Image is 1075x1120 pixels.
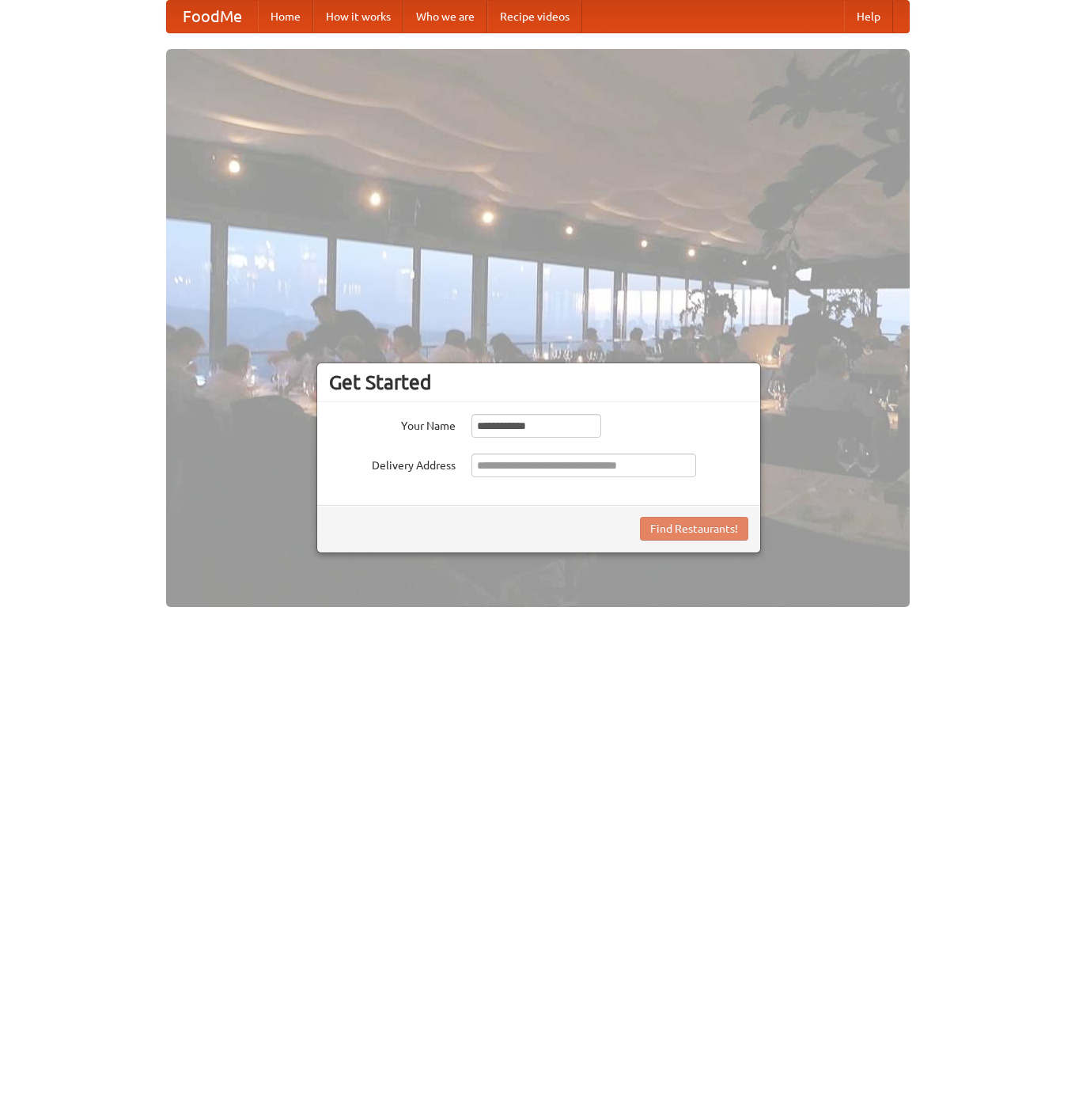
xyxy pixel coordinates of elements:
[329,370,748,394] h3: Get Started
[313,1,403,32] a: How it works
[487,1,582,32] a: Recipe videos
[640,517,748,541] button: Find Restaurants!
[329,414,456,434] label: Your Name
[167,1,258,32] a: FoodMe
[258,1,313,32] a: Home
[403,1,487,32] a: Who we are
[329,454,456,473] label: Delivery Address
[844,1,893,32] a: Help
